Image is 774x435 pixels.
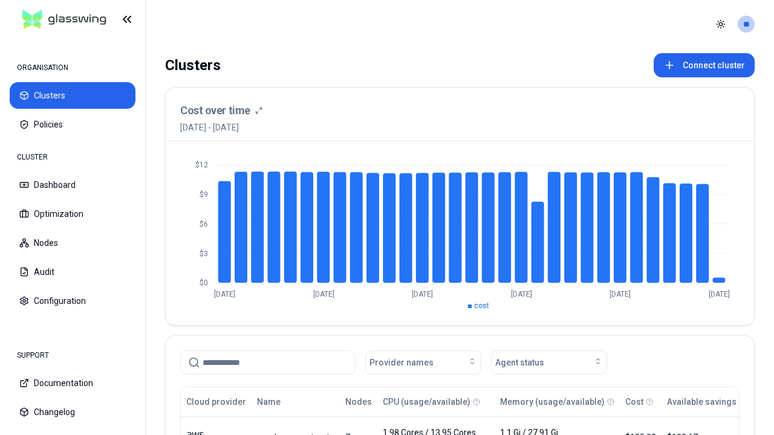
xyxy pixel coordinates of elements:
[313,290,334,298] tspan: [DATE]
[495,356,544,369] span: Agent status
[625,390,643,414] button: Cost
[186,390,246,414] button: Cloud provider
[10,172,135,198] button: Dashboard
[200,279,208,287] tspan: $0
[10,145,135,169] div: CLUSTER
[180,102,250,119] h3: Cost over time
[511,290,532,298] tspan: [DATE]
[257,390,281,414] button: Name
[10,201,135,227] button: Optimization
[412,290,433,298] tspan: [DATE]
[10,82,135,109] button: Clusters
[369,356,434,369] span: Provider names
[195,161,208,169] tspan: $12
[214,290,235,298] tspan: [DATE]
[654,53,755,77] button: Connect cluster
[474,301,489,310] span: cost
[500,390,605,414] button: Memory (usage/available)
[383,390,470,414] button: CPU (usage/available)
[180,121,262,134] span: [DATE] - [DATE]
[10,288,135,314] button: Configuration
[10,259,135,285] button: Audit
[200,250,208,258] tspan: $3
[709,290,730,298] tspan: [DATE]
[610,290,631,298] tspan: [DATE]
[365,350,481,375] button: Provider names
[10,399,135,425] button: Changelog
[200,190,208,199] tspan: $9
[18,5,111,34] img: GlassWing
[10,56,135,80] div: ORGANISATION
[667,390,737,414] button: Available savings
[200,220,208,228] tspan: $6
[491,350,607,375] button: Agent status
[10,230,135,256] button: Nodes
[345,390,372,414] button: Nodes
[10,370,135,396] button: Documentation
[165,53,221,77] div: Clusters
[10,343,135,367] div: SUPPORT
[10,111,135,138] button: Policies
